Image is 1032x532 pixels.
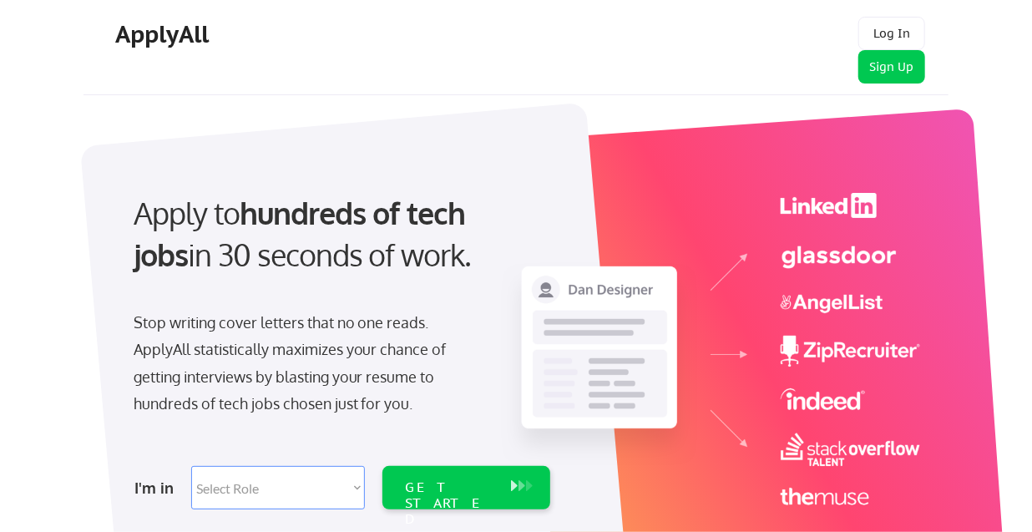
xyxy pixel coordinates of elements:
[134,474,181,501] div: I'm in
[858,17,925,50] button: Log In
[134,309,477,418] div: Stop writing cover letters that no one reads. ApplyAll statistically maximizes your chance of get...
[406,479,495,528] div: GET STARTED
[858,50,925,84] button: Sign Up
[134,194,473,273] strong: hundreds of tech jobs
[134,192,544,276] div: Apply to in 30 seconds of work.
[115,20,214,48] div: ApplyAll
